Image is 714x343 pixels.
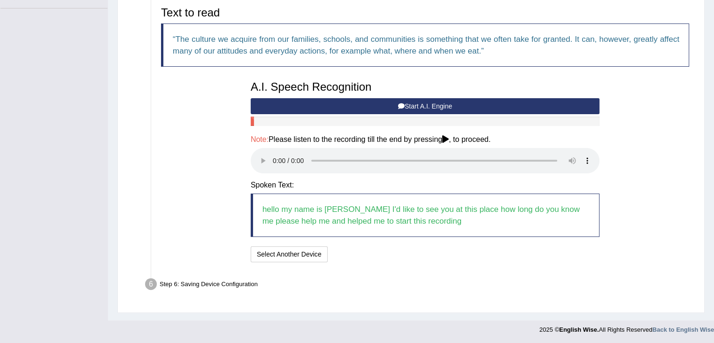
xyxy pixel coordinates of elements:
strong: English Wise. [559,326,599,333]
h4: Please listen to the recording till the end by pressing , to proceed. [251,135,599,144]
span: Note: [251,135,269,143]
h4: Spoken Text: [251,181,599,189]
button: Select Another Device [251,246,328,262]
button: Start A.I. Engine [251,98,599,114]
q: The culture we acquire from our families, schools, and communities is something that we often tak... [173,35,679,55]
a: Back to English Wise [653,326,714,333]
blockquote: hello my name is [PERSON_NAME] I'd like to see you at this place how long do you know me please h... [251,194,599,237]
div: Step 6: Saving Device Configuration [141,275,700,296]
h3: Text to read [161,7,689,19]
div: 2025 © All Rights Reserved [539,320,714,334]
h3: A.I. Speech Recognition [251,81,599,93]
